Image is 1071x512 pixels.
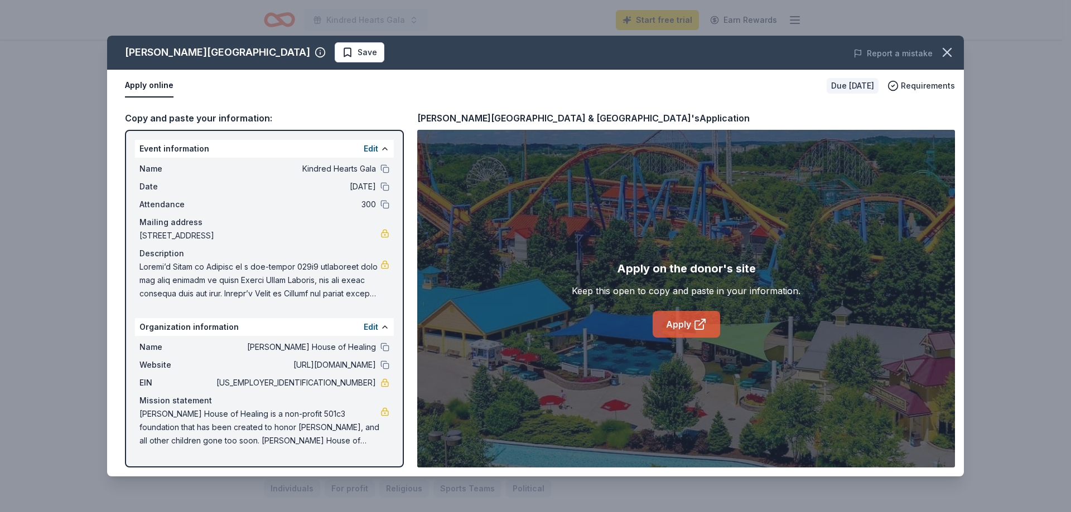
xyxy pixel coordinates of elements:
div: [PERSON_NAME][GEOGRAPHIC_DATA] & [GEOGRAPHIC_DATA]'s Application [417,111,750,125]
span: Kindred Hearts Gala [214,162,376,175]
div: Keep this open to copy and paste in your information. [572,284,800,298]
span: [URL][DOMAIN_NAME] [214,358,376,372]
a: Apply [653,311,720,338]
span: Name [139,162,214,175]
div: Apply on the donor's site [617,260,756,277]
span: [US_EMPLOYER_IDENTIFICATION_NUMBER] [214,376,376,389]
button: Requirements [887,79,955,92]
button: Edit [364,320,378,334]
div: Copy and paste your information: [125,111,404,125]
span: [DATE] [214,180,376,193]
span: Loremi’d Sitam co Adipisc el s doe-tempor 029i9 utlaboreet dolo mag aliq enimadm ve quisn Exerci ... [139,260,380,300]
div: Event information [135,140,394,158]
div: Mission statement [139,394,389,407]
span: Name [139,340,214,354]
div: Organization information [135,318,394,336]
span: EIN [139,376,214,389]
span: Date [139,180,214,193]
button: Edit [364,142,378,155]
span: Save [358,46,377,59]
span: Attendance [139,198,214,211]
span: [PERSON_NAME] House of Healing is a non-profit 501c3 foundation that has been created to honor [P... [139,407,380,447]
button: Apply online [125,74,173,97]
div: Due [DATE] [827,78,879,94]
span: Requirements [901,79,955,92]
div: [PERSON_NAME][GEOGRAPHIC_DATA] [125,43,310,61]
span: Website [139,358,214,372]
button: Report a mistake [853,47,933,60]
div: Mailing address [139,216,389,229]
span: [STREET_ADDRESS] [139,229,380,242]
span: [PERSON_NAME] House of Healing [214,340,376,354]
div: Description [139,247,389,260]
button: Save [335,42,384,62]
span: 300 [214,198,376,211]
